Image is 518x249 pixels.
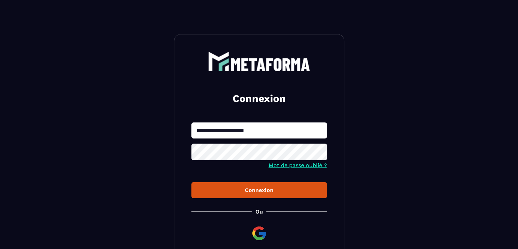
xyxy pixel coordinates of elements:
img: logo [208,52,310,71]
button: Connexion [191,182,327,198]
p: Ou [255,208,263,215]
div: Connexion [197,187,321,193]
a: logo [191,52,327,71]
img: google [251,225,267,241]
a: Mot de passe oublié ? [269,162,327,169]
h2: Connexion [200,92,319,105]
